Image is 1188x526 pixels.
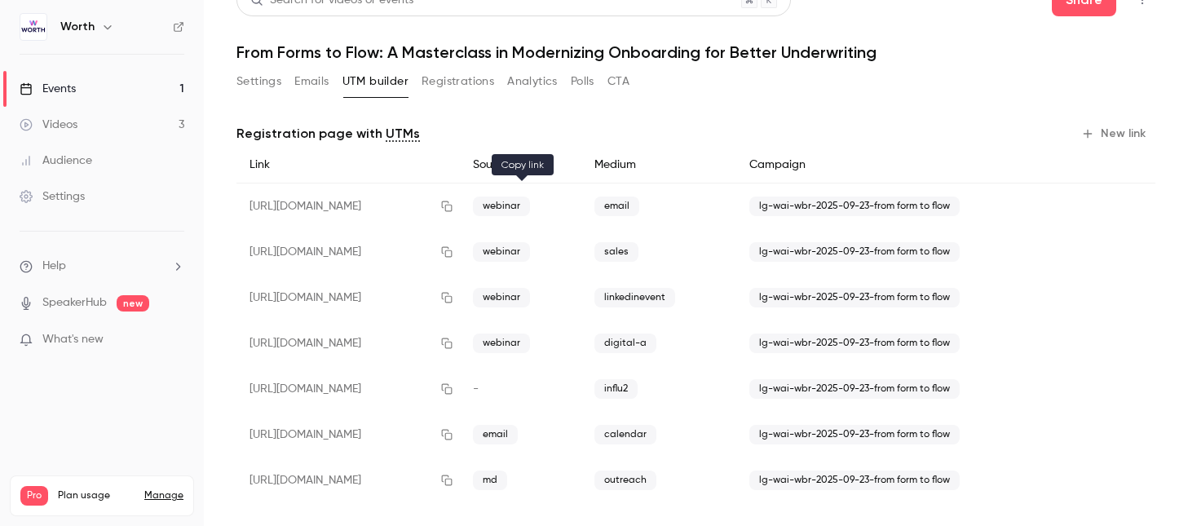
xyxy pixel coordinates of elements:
[60,19,95,35] h6: Worth
[507,69,558,95] button: Analytics
[165,333,184,347] iframe: Noticeable Trigger
[749,288,960,307] span: lg-wai-wbr-2025-09-23-from form to flow
[236,147,460,183] div: Link
[20,152,92,169] div: Audience
[236,183,460,230] div: [URL][DOMAIN_NAME]
[20,188,85,205] div: Settings
[473,425,518,444] span: email
[749,334,960,353] span: lg-wai-wbr-2025-09-23-from form to flow
[581,147,736,183] div: Medium
[749,242,960,262] span: lg-wai-wbr-2025-09-23-from form to flow
[236,366,460,412] div: [URL][DOMAIN_NAME]
[749,197,960,216] span: lg-wai-wbr-2025-09-23-from form to flow
[736,147,1080,183] div: Campaign
[236,457,460,503] div: [URL][DOMAIN_NAME]
[594,379,638,399] span: influ2
[571,69,594,95] button: Polls
[607,69,629,95] button: CTA
[236,275,460,320] div: [URL][DOMAIN_NAME]
[20,81,76,97] div: Events
[473,242,530,262] span: webinar
[749,425,960,444] span: lg-wai-wbr-2025-09-23-from form to flow
[473,471,507,490] span: md
[594,425,656,444] span: calendar
[20,486,48,506] span: Pro
[236,69,281,95] button: Settings
[20,117,77,133] div: Videos
[342,69,409,95] button: UTM builder
[236,412,460,457] div: [URL][DOMAIN_NAME]
[236,320,460,366] div: [URL][DOMAIN_NAME]
[594,197,639,216] span: email
[20,258,184,275] li: help-dropdown-opener
[422,69,494,95] button: Registrations
[749,379,960,399] span: lg-wai-wbr-2025-09-23-from form to flow
[236,42,1155,62] h1: From Forms to Flow: A Masterclass in Modernizing Onboarding for Better Underwriting
[594,288,675,307] span: linkedinevent
[594,471,656,490] span: outreach
[749,471,960,490] span: lg-wai-wbr-2025-09-23-from form to flow
[20,14,46,40] img: Worth
[1075,121,1155,147] button: New link
[236,124,420,144] p: Registration page with
[42,294,107,312] a: SpeakerHub
[594,334,656,353] span: digital-a
[473,383,479,395] span: -
[386,124,420,144] a: UTMs
[236,229,460,275] div: [URL][DOMAIN_NAME]
[42,331,104,348] span: What's new
[144,489,183,502] a: Manage
[117,295,149,312] span: new
[473,288,530,307] span: webinar
[58,489,135,502] span: Plan usage
[473,334,530,353] span: webinar
[294,69,329,95] button: Emails
[460,147,581,183] div: Source
[42,258,66,275] span: Help
[473,197,530,216] span: webinar
[594,242,638,262] span: sales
